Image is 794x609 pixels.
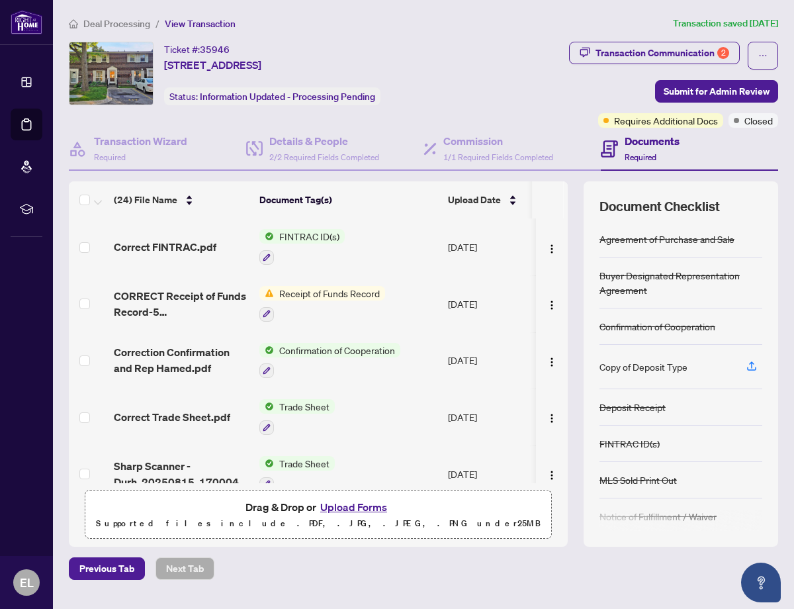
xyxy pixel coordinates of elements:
div: Deposit Receipt [599,400,666,414]
th: Upload Date [443,181,533,218]
span: Submit for Admin Review [664,81,770,102]
span: Receipt of Funds Record [274,286,385,301]
img: logo [11,10,42,34]
span: 35946 [200,44,230,56]
img: Status Icon [259,229,274,244]
img: Status Icon [259,286,274,301]
button: Logo [541,293,562,314]
span: Correction Confirmation and Rep Hamed.pdf [114,344,249,376]
li: / [155,16,159,31]
button: Status IconFINTRAC ID(s) [259,229,345,265]
div: Transaction Communication [595,42,729,64]
img: IMG-E11969314_1.jpg [69,42,153,105]
button: Logo [541,350,562,371]
button: Transaction Communication2 [569,42,740,64]
td: [DATE] [443,445,533,502]
span: Trade Sheet [274,456,335,471]
img: Logo [547,244,557,254]
button: Submit for Admin Review [655,80,778,103]
div: Confirmation of Cooperation [599,319,715,334]
td: [DATE] [443,218,533,275]
span: [STREET_ADDRESS] [164,57,261,73]
img: Logo [547,413,557,424]
button: Logo [541,463,562,485]
img: Logo [547,357,557,367]
span: Requires Additional Docs [614,113,718,128]
button: Status IconTrade Sheet [259,399,335,435]
img: Status Icon [259,343,274,357]
div: Copy of Deposit Type [599,359,687,374]
img: Logo [547,300,557,310]
span: Correct Trade Sheet.pdf [114,409,230,425]
img: Status Icon [259,456,274,471]
div: Notice of Fulfillment / Waiver [599,509,717,524]
td: [DATE] [443,389,533,445]
h4: Commission [443,133,553,149]
span: Upload Date [448,193,501,207]
button: Previous Tab [69,557,145,580]
td: [DATE] [443,275,533,332]
span: (24) File Name [114,193,177,207]
span: Previous Tab [79,558,134,579]
span: Required [94,152,126,162]
h4: Details & People [269,133,379,149]
img: Status Icon [259,399,274,414]
span: 2/2 Required Fields Completed [269,152,379,162]
span: Information Updated - Processing Pending [200,91,375,103]
h4: Documents [625,133,680,149]
button: Status IconTrade Sheet [259,456,335,492]
div: MLS Sold Print Out [599,473,677,487]
span: Confirmation of Cooperation [274,343,400,357]
span: Trade Sheet [274,399,335,414]
span: ellipsis [758,51,768,60]
button: Open asap [741,563,781,602]
span: Drag & Drop or [245,498,391,516]
div: 2 [717,47,729,59]
span: Required [625,152,656,162]
div: Agreement of Purchase and Sale [599,232,734,246]
div: Buyer Designated Representation Agreement [599,268,762,297]
h4: Transaction Wizard [94,133,187,149]
span: FINTRAC ID(s) [274,229,345,244]
button: Logo [541,236,562,258]
span: Closed [744,113,773,128]
div: Status: [164,87,380,105]
td: [DATE] [443,332,533,389]
button: Status IconConfirmation of Cooperation [259,343,400,379]
span: 1/1 Required Fields Completed [443,152,553,162]
button: Next Tab [155,557,214,580]
span: CORRECT Receipt of Funds Record-5 [PERSON_NAME].pdf [114,288,249,320]
span: home [69,19,78,28]
span: Deal Processing [83,18,150,30]
button: Status IconReceipt of Funds Record [259,286,385,322]
th: (24) File Name [109,181,254,218]
img: Logo [547,470,557,481]
p: Supported files include .PDF, .JPG, .JPEG, .PNG under 25 MB [93,516,543,532]
span: Correct FINTRAC.pdf [114,239,216,255]
div: FINTRAC ID(s) [599,436,660,451]
div: Ticket #: [164,42,230,57]
span: View Transaction [165,18,236,30]
button: Logo [541,406,562,428]
span: Sharp Scanner - Durh_20250815_170004.pdf [114,458,249,490]
span: Document Checklist [599,197,720,216]
th: Document Tag(s) [254,181,443,218]
span: Drag & Drop orUpload FormsSupported files include .PDF, .JPG, .JPEG, .PNG under25MB [85,491,551,539]
button: Upload Forms [316,498,391,516]
span: EL [20,573,34,592]
article: Transaction saved [DATE] [673,16,778,31]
